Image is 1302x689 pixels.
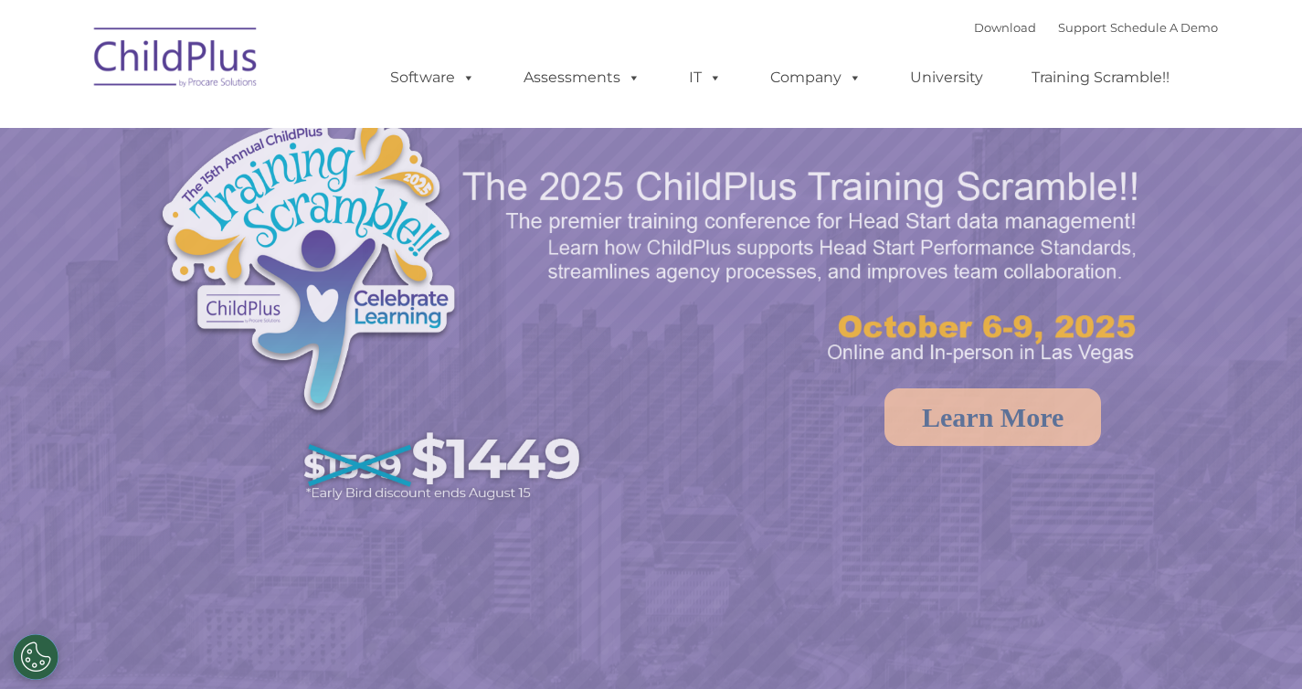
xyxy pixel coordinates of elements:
a: Support [1058,20,1106,35]
a: Learn More [884,388,1101,446]
a: University [892,59,1001,96]
img: ChildPlus by Procare Solutions [85,15,268,106]
a: Assessments [505,59,659,96]
a: Company [752,59,880,96]
a: IT [671,59,740,96]
font: | [974,20,1218,35]
a: Download [974,20,1036,35]
button: Cookies Settings [13,634,58,680]
a: Training Scramble!! [1013,59,1188,96]
a: Software [372,59,493,96]
a: Schedule A Demo [1110,20,1218,35]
